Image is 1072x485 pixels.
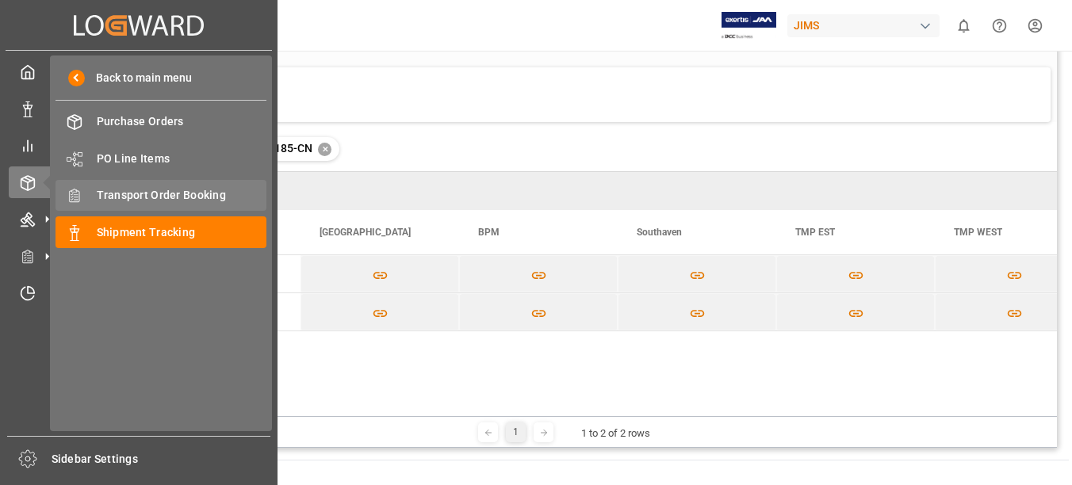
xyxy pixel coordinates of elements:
a: PO Line Items [56,143,266,174]
span: Back to main menu [85,70,192,86]
span: Transport Order Booking [97,187,267,204]
div: ✕ [318,143,331,156]
span: [GEOGRAPHIC_DATA] [320,227,411,238]
span: Sidebar Settings [52,451,271,468]
span: TMP WEST [954,227,1002,238]
a: Purchase Orders [56,106,266,137]
span: Purchase Orders [97,113,267,130]
span: BPM [478,227,500,238]
a: Shipment Tracking [56,216,266,247]
span: Shipment Tracking [97,224,267,241]
a: Data Management [9,93,269,124]
img: Exertis%20JAM%20-%20Email%20Logo.jpg_1722504956.jpg [722,12,776,40]
a: Transport Order Booking [56,180,266,211]
div: 1 [506,422,526,442]
span: TMP EST [795,227,835,238]
span: Southaven [637,227,682,238]
button: Help Center [982,8,1017,44]
a: My Cockpit [9,56,269,87]
div: 1 to 2 of 2 rows [581,426,650,441]
div: JIMS [787,14,940,37]
span: PO Line Items [97,151,267,167]
button: show 0 new notifications [946,8,982,44]
a: Timeslot Management V2 [9,277,269,308]
span: 77-10185-CN [245,142,312,155]
button: JIMS [787,10,946,40]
